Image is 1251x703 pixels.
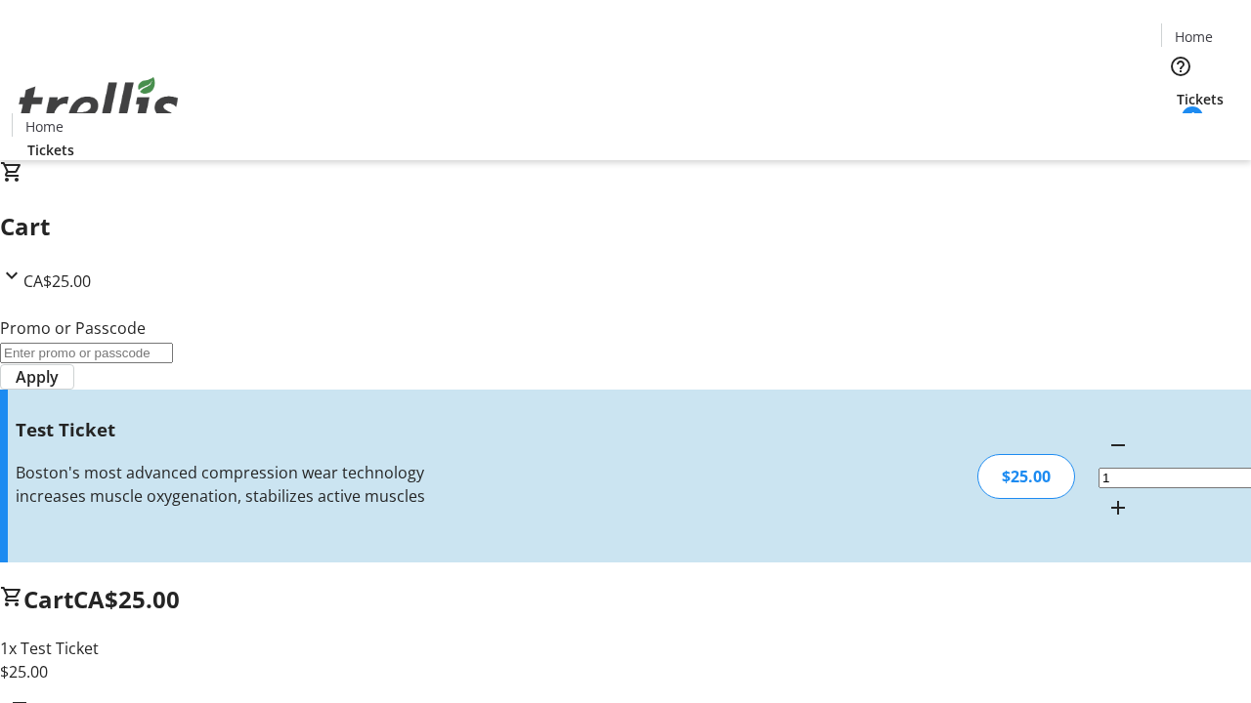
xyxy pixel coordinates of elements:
button: Cart [1161,109,1200,148]
a: Home [1162,26,1225,47]
span: Home [25,116,64,137]
div: $25.00 [977,454,1075,499]
div: Boston's most advanced compression wear technology increases muscle oxygenation, stabilizes activ... [16,461,443,508]
span: Home [1175,26,1213,47]
span: Apply [16,365,59,389]
button: Help [1161,47,1200,86]
a: Tickets [12,140,90,160]
a: Home [13,116,75,137]
span: Tickets [1177,89,1224,109]
button: Increment by one [1099,488,1138,527]
img: Orient E2E Organization 6uU3ANMNi8's Logo [12,56,186,153]
h3: Test Ticket [16,416,443,443]
a: Tickets [1161,89,1239,109]
span: CA$25.00 [23,270,91,292]
span: Tickets [27,140,74,160]
button: Decrement by one [1099,426,1138,465]
span: CA$25.00 [73,583,180,615]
